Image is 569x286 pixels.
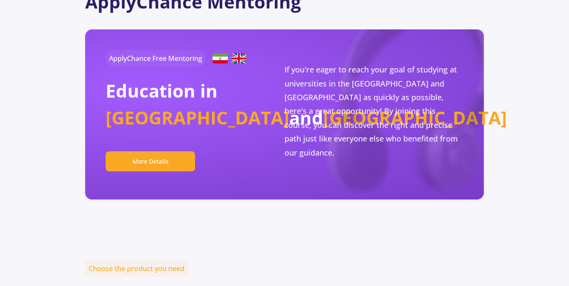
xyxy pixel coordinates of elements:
[213,53,228,64] img: Iran Flag
[106,151,195,171] button: More Details
[106,105,289,130] span: [GEOGRAPHIC_DATA]
[231,53,247,64] img: United Kingdom Flag
[284,63,463,159] p: If you're eager to reach your goal of studying at universities in the [GEOGRAPHIC_DATA] and [GEOG...
[106,50,206,67] span: ApplyChance Free Mentoring
[85,260,188,277] span: Choose the product you need
[106,77,284,131] h2: Education in and
[106,156,202,166] a: More Details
